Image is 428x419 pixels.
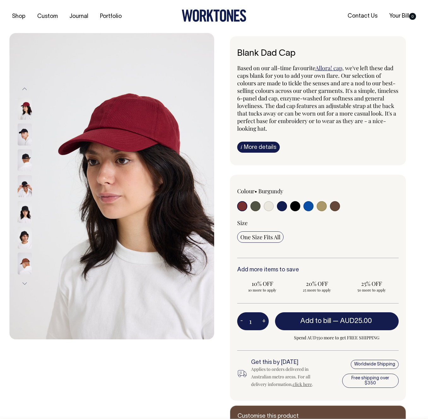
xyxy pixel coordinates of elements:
[275,312,399,330] button: Add to bill —AUD25.00
[240,287,285,292] span: 10 more to apply
[346,278,397,294] input: 25% OFF 50 more to apply
[18,98,32,120] img: burgundy
[237,231,284,243] input: One Size Fits All
[258,187,283,195] label: Burgundy
[293,381,312,387] a: click here
[237,64,315,72] span: Based on our all-time favourite
[237,187,302,195] div: Colour
[237,267,399,273] h6: Add more items to save
[18,150,32,172] img: black
[18,124,32,146] img: black
[20,82,29,96] button: Previous
[295,287,339,292] span: 25 more to apply
[241,144,242,150] span: i
[35,11,60,22] a: Custom
[237,219,399,227] div: Size
[67,11,91,22] a: Journal
[240,280,285,287] span: 10% OFF
[315,64,342,72] a: Allora! cap
[18,227,32,249] img: black
[97,11,124,22] a: Portfolio
[333,318,373,324] span: —
[18,201,32,223] img: black
[18,175,32,197] img: black
[340,318,372,324] span: AUD25.00
[240,233,280,241] span: One Size Fits All
[300,318,331,324] span: Add to bill
[251,365,325,388] div: Applies to orders delivered in Australian metro areas. For all delivery information, .
[237,64,398,132] span: , we've left these dad caps blank for you to add your own flare. Our selection of colours are mad...
[9,11,28,22] a: Shop
[349,287,394,292] span: 50 more to apply
[237,142,280,153] a: iMore details
[255,187,257,195] span: •
[18,253,32,275] img: chocolate
[237,278,288,294] input: 10% OFF 10 more to apply
[349,280,394,287] span: 25% OFF
[20,277,29,291] button: Next
[259,315,269,328] button: +
[387,11,419,21] a: Your Bill0
[251,360,325,366] h6: Get this by [DATE]
[9,33,214,340] img: burgundy
[291,278,342,294] input: 20% OFF 25 more to apply
[345,11,380,21] a: Contact Us
[237,49,399,59] h1: Blank Dad Cap
[295,280,339,287] span: 20% OFF
[275,334,399,342] span: Spend AUD350 more to get FREE SHIPPING
[237,315,246,328] button: -
[409,13,416,20] span: 0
